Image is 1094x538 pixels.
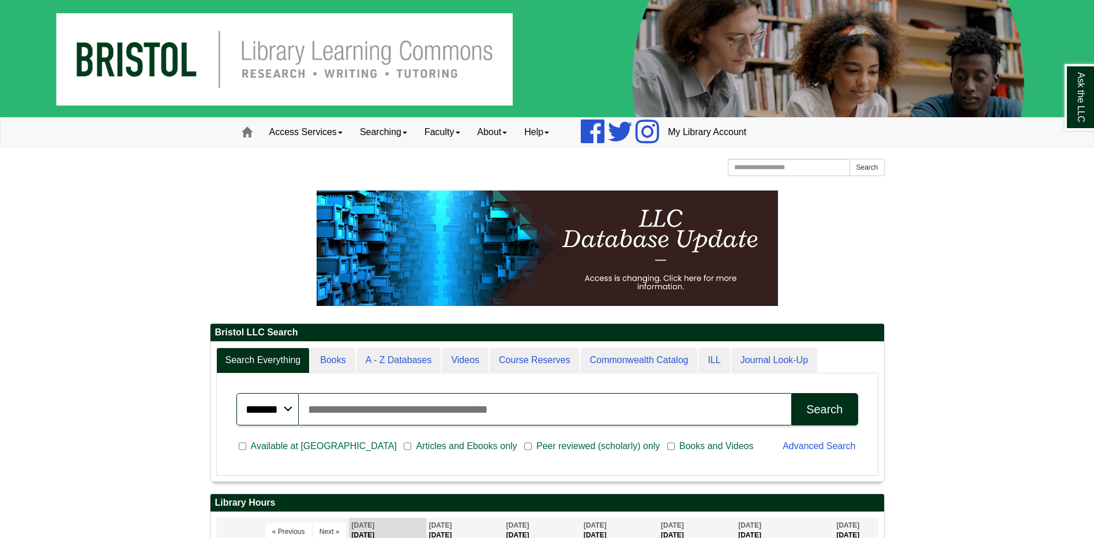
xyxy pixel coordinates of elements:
[469,118,516,147] a: About
[584,521,607,529] span: [DATE]
[210,494,884,512] h2: Library Hours
[731,348,817,373] a: Journal Look-Up
[506,521,529,529] span: [DATE]
[404,441,411,451] input: Articles and Ebooks only
[849,159,884,176] button: Search
[532,439,664,453] span: Peer reviewed (scholarly) only
[661,521,684,529] span: [DATE]
[311,348,355,373] a: Books
[317,190,778,306] img: HTML tutorial
[210,324,884,342] h2: Bristol LLC Search
[239,441,246,451] input: Available at [GEOGRAPHIC_DATA]
[416,118,469,147] a: Faculty
[667,441,675,451] input: Books and Videos
[352,521,375,529] span: [DATE]
[806,403,843,416] div: Search
[738,521,761,529] span: [DATE]
[581,348,698,373] a: Commonwealth Catalog
[675,439,758,453] span: Books and Videos
[516,118,558,147] a: Help
[261,118,351,147] a: Access Services
[429,521,452,529] span: [DATE]
[524,441,532,451] input: Peer reviewed (scholarly) only
[246,439,401,453] span: Available at [GEOGRAPHIC_DATA]
[442,348,488,373] a: Videos
[356,348,441,373] a: A - Z Databases
[783,441,855,451] a: Advanced Search
[351,118,416,147] a: Searching
[411,439,521,453] span: Articles and Ebooks only
[216,348,310,373] a: Search Everything
[659,118,755,147] a: My Library Account
[836,521,859,529] span: [DATE]
[490,348,580,373] a: Course Reserves
[791,393,858,425] button: Search
[698,348,730,373] a: ILL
